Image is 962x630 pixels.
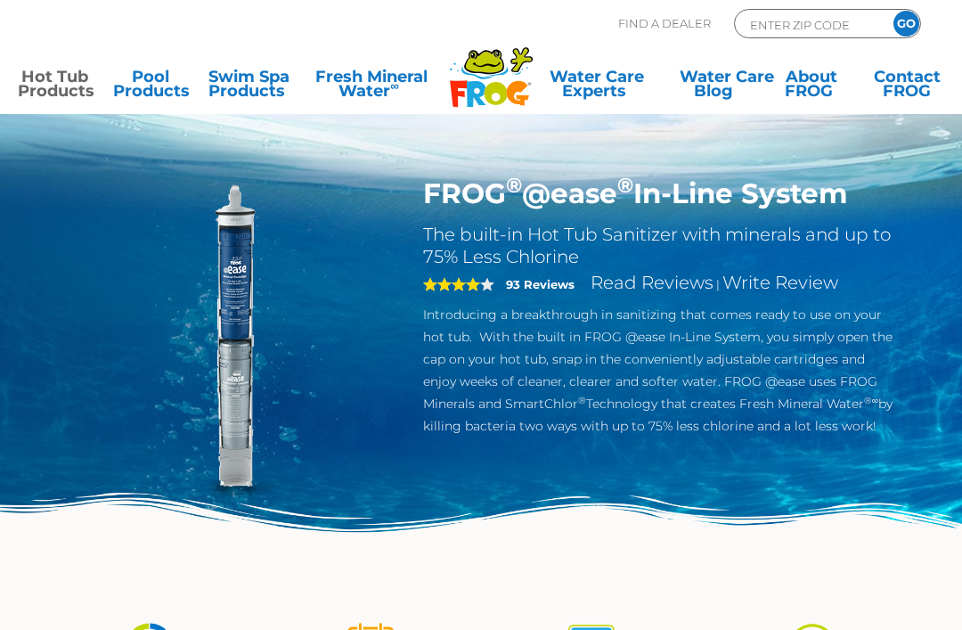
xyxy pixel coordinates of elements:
[680,70,754,105] a: Water CareBlog
[113,70,187,105] a: PoolProducts
[390,78,399,93] sup: ∞
[18,70,92,105] a: Hot TubProducts
[423,176,896,210] h1: FROG @ease In-Line System
[506,277,575,291] strong: 93 Reviews
[591,272,713,293] a: Read Reviews
[617,172,633,198] sup: ®
[208,70,282,105] a: Swim SpaProducts
[748,14,868,35] input: Zip Code Form
[423,304,896,438] p: Introducing a breakthrough in sanitizing that comes ready to use on your hot tub. With the built ...
[423,224,896,268] h2: The built-in Hot Tub Sanitizer with minerals and up to 75% Less Chlorine
[506,172,522,198] sup: ®
[893,11,919,37] input: GO
[870,70,944,105] a: ContactFROG
[304,70,439,105] a: Fresh MineralWater∞
[66,176,396,507] img: inline-system.png
[536,70,658,105] a: Water CareExperts
[864,395,879,406] sup: ®∞
[423,277,480,291] span: 4
[722,272,838,293] a: Write Review
[578,395,586,406] sup: ®
[716,277,720,291] span: |
[618,9,711,38] p: Find A Dealer
[775,70,849,105] a: AboutFROG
